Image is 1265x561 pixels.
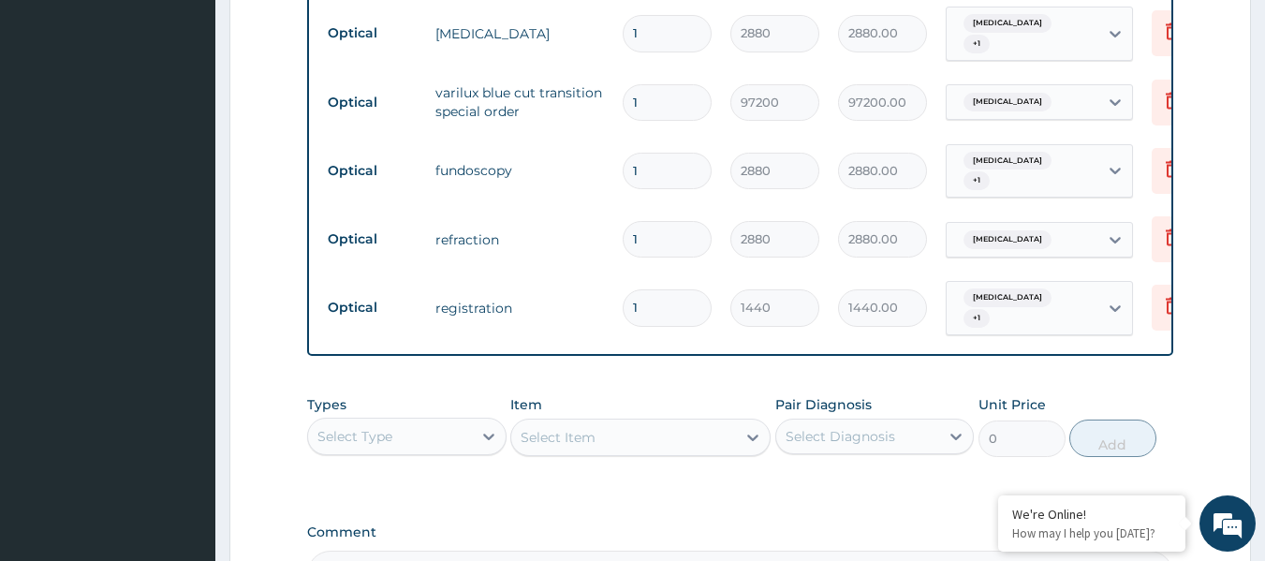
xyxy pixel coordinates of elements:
div: Chat with us now [97,105,315,129]
span: [MEDICAL_DATA] [963,93,1052,111]
span: + 1 [963,171,990,190]
img: d_794563401_company_1708531726252_794563401 [35,94,76,140]
div: We're Online! [1012,506,1171,523]
p: How may I help you today? [1012,525,1171,541]
td: registration [426,289,613,327]
div: Minimize live chat window [307,9,352,54]
label: Comment [307,524,1174,540]
td: [MEDICAL_DATA] [426,15,613,52]
td: Optical [318,290,426,325]
button: Add [1069,420,1156,457]
td: Optical [318,16,426,51]
label: Item [510,395,542,414]
label: Pair Diagnosis [775,395,872,414]
span: [MEDICAL_DATA] [963,288,1052,307]
td: Optical [318,85,426,120]
td: refraction [426,221,613,258]
span: + 1 [963,309,990,328]
span: [MEDICAL_DATA] [963,14,1052,33]
span: [MEDICAL_DATA] [963,152,1052,170]
span: We're online! [109,164,258,353]
td: Optical [318,222,426,257]
span: [MEDICAL_DATA] [963,230,1052,249]
td: varilux blue cut transition special order [426,74,613,130]
td: Optical [318,154,426,188]
textarea: Type your message and hit 'Enter' [9,367,357,433]
label: Unit Price [978,395,1046,414]
div: Select Type [317,427,392,446]
div: Select Diagnosis [786,427,895,446]
td: fundoscopy [426,152,613,189]
label: Types [307,397,346,413]
span: + 1 [963,35,990,53]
